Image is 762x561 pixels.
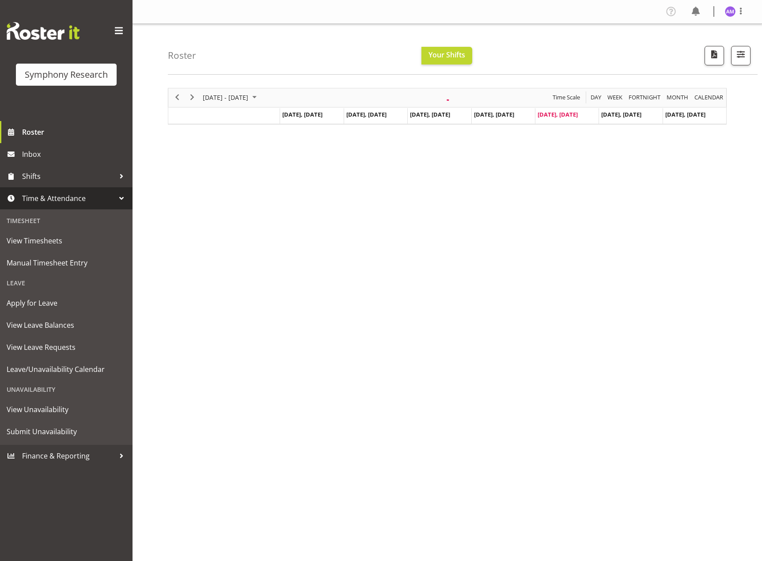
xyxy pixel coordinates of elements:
[2,230,130,252] a: View Timesheets
[22,148,128,161] span: Inbox
[7,22,80,40] img: Rosterit website logo
[2,358,130,380] a: Leave/Unavailability Calendar
[705,46,724,65] button: Download a PDF of the roster according to the set date range.
[2,380,130,398] div: Unavailability
[7,425,126,438] span: Submit Unavailability
[2,274,130,292] div: Leave
[725,6,735,17] img: amal-makan1835.jpg
[2,212,130,230] div: Timesheet
[428,50,465,60] span: Your Shifts
[421,47,472,64] button: Your Shifts
[731,46,751,65] button: Filter Shifts
[2,252,130,274] a: Manual Timesheet Entry
[22,170,115,183] span: Shifts
[22,192,115,205] span: Time & Attendance
[2,314,130,336] a: View Leave Balances
[7,296,126,310] span: Apply for Leave
[168,50,196,61] h4: Roster
[7,403,126,416] span: View Unavailability
[2,421,130,443] a: Submit Unavailability
[2,336,130,358] a: View Leave Requests
[168,88,727,125] div: Timeline Week of August 22, 2025
[7,234,126,247] span: View Timesheets
[2,292,130,314] a: Apply for Leave
[2,398,130,421] a: View Unavailability
[7,341,126,354] span: View Leave Requests
[7,256,126,269] span: Manual Timesheet Entry
[25,68,108,81] div: Symphony Research
[7,363,126,376] span: Leave/Unavailability Calendar
[22,125,128,139] span: Roster
[22,449,115,462] span: Finance & Reporting
[7,318,126,332] span: View Leave Balances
